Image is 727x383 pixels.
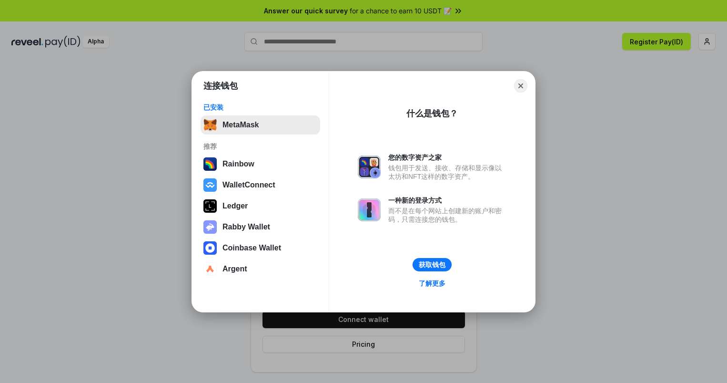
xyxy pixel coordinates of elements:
img: svg+xml,%3Csvg%20width%3D%2228%22%20height%3D%2228%22%20viewBox%3D%220%200%2028%2028%22%20fill%3D... [203,241,217,255]
button: MetaMask [201,115,320,135]
img: svg+xml,%3Csvg%20xmlns%3D%22http%3A%2F%2Fwww.w3.org%2F2000%2Fsvg%22%20fill%3D%22none%22%20viewBox... [358,155,381,178]
button: Rabby Wallet [201,217,320,237]
h1: 连接钱包 [203,80,238,92]
img: svg+xml,%3Csvg%20fill%3D%22none%22%20height%3D%2233%22%20viewBox%3D%220%200%2035%2033%22%20width%... [203,118,217,132]
div: 什么是钱包？ [406,108,458,119]
div: 钱包用于发送、接收、存储和显示像以太坊和NFT这样的数字资产。 [388,164,506,181]
button: Close [514,79,527,93]
div: 您的数字资产之家 [388,153,506,162]
div: Rainbow [222,160,254,168]
div: Coinbase Wallet [222,244,281,252]
a: 了解更多 [413,277,451,290]
img: svg+xml,%3Csvg%20width%3D%2228%22%20height%3D%2228%22%20viewBox%3D%220%200%2028%2028%22%20fill%3D... [203,178,217,192]
button: Rainbow [201,155,320,174]
div: 已安装 [203,103,317,112]
div: Rabby Wallet [222,223,270,231]
img: svg+xml,%3Csvg%20xmlns%3D%22http%3A%2F%2Fwww.w3.org%2F2000%2Fsvg%22%20fill%3D%22none%22%20viewBox... [358,198,381,221]
button: Argent [201,259,320,279]
div: 推荐 [203,142,317,151]
button: Coinbase Wallet [201,238,320,258]
div: 了解更多 [419,279,445,288]
div: MetaMask [222,121,259,129]
div: Ledger [222,202,248,210]
div: Argent [222,265,247,273]
img: svg+xml,%3Csvg%20width%3D%22120%22%20height%3D%22120%22%20viewBox%3D%220%200%20120%20120%22%20fil... [203,157,217,171]
img: svg+xml,%3Csvg%20xmlns%3D%22http%3A%2F%2Fwww.w3.org%2F2000%2Fsvg%22%20fill%3D%22none%22%20viewBox... [203,220,217,234]
div: 而不是在每个网站上创建新的账户和密码，只需连接您的钱包。 [388,207,506,224]
div: 获取钱包 [419,260,445,269]
button: WalletConnect [201,176,320,195]
button: Ledger [201,197,320,216]
button: 获取钱包 [413,258,452,271]
img: svg+xml,%3Csvg%20width%3D%2228%22%20height%3D%2228%22%20viewBox%3D%220%200%2028%2028%22%20fill%3D... [203,262,217,276]
div: 一种新的登录方式 [388,196,506,205]
div: WalletConnect [222,181,275,189]
img: svg+xml,%3Csvg%20xmlns%3D%22http%3A%2F%2Fwww.w3.org%2F2000%2Fsvg%22%20width%3D%2228%22%20height%3... [203,199,217,213]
